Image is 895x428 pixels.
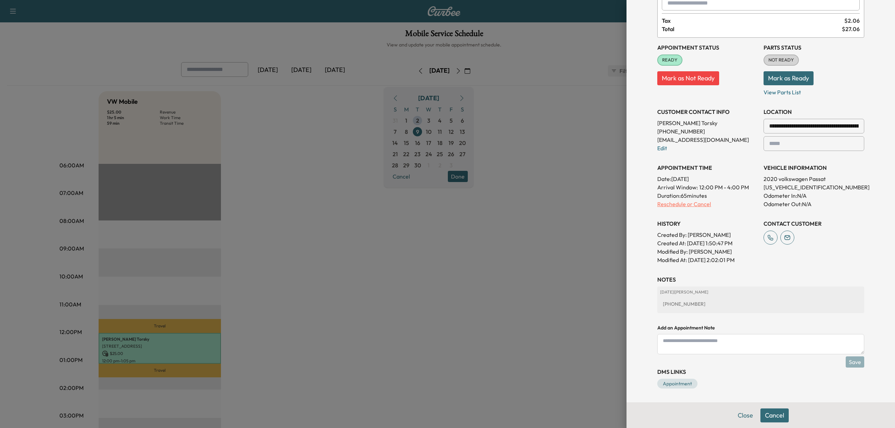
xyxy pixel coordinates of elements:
p: Odometer Out: N/A [764,200,864,208]
span: $ 27.06 [842,25,860,33]
h3: LOCATION [764,108,864,116]
p: [EMAIL_ADDRESS][DOMAIN_NAME] [657,136,758,144]
p: [DATE] | [PERSON_NAME] [660,289,861,295]
a: Appointment [657,379,697,389]
span: 12:00 PM - 4:00 PM [699,183,749,191]
span: NOT READY [764,57,798,64]
button: Close [733,408,758,422]
p: Arrival Window: [657,183,758,191]
h3: CUSTOMER CONTACT INFO [657,108,758,116]
h3: APPOINTMENT TIME [657,164,758,172]
p: Duration: 65 minutes [657,191,758,200]
span: READY [658,57,682,64]
button: Cancel [760,408,789,422]
div: [PHONE_NUMBER] [660,298,861,310]
p: Modified At : [DATE] 2:02:01 PM [657,256,758,264]
p: Odometer In: N/A [764,191,864,200]
p: Created At : [DATE] 1:50:47 PM [657,239,758,247]
h3: Appointment Status [657,43,758,52]
h3: Parts Status [764,43,864,52]
p: [US_VEHICLE_IDENTIFICATION_NUMBER] [764,183,864,191]
button: Mark as Not Ready [657,71,719,85]
a: Edit [657,145,667,152]
h3: History [657,219,758,228]
h3: DMS Links [657,368,864,376]
p: [PERSON_NAME] Torsky [657,119,758,127]
button: Mark as Ready [764,71,814,85]
span: Total [662,25,842,33]
span: $ 2.06 [844,16,860,25]
span: Tax [662,16,844,25]
p: [PHONE_NUMBER] [657,127,758,136]
h3: VEHICLE INFORMATION [764,164,864,172]
h3: NOTES [657,275,864,284]
p: Reschedule or Cancel [657,200,758,208]
h3: CONTACT CUSTOMER [764,219,864,228]
h4: Add an Appointment Note [657,324,864,331]
p: Created By : [PERSON_NAME] [657,231,758,239]
p: View Parts List [764,85,864,96]
p: Date: [DATE] [657,175,758,183]
p: Modified By : [PERSON_NAME] [657,247,758,256]
p: 2020 volkswagen Passat [764,175,864,183]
